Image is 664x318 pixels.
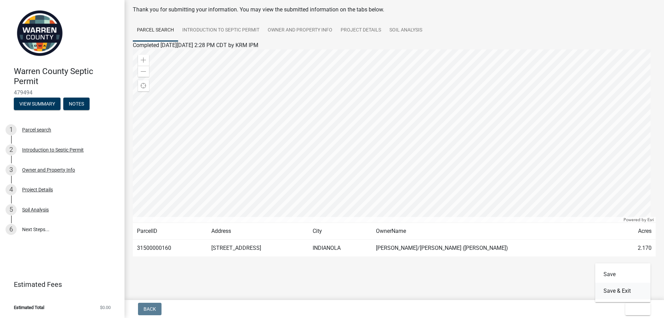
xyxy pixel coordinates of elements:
button: Notes [63,98,90,110]
div: Introduction to Septic Permit [22,147,84,152]
td: City [308,223,372,240]
div: 1 [6,124,17,135]
a: Esri [647,217,654,222]
td: 31500000160 [133,240,207,257]
div: 5 [6,204,17,215]
td: ParcelID [133,223,207,240]
div: 3 [6,164,17,175]
a: Introduction to Septic Permit [178,19,264,42]
wm-modal-confirm: Notes [63,101,90,107]
span: Estimated Total [14,305,44,310]
div: Powered by [622,217,656,222]
div: Soil Analysis [22,207,49,212]
wm-modal-confirm: Summary [14,101,61,107]
td: OwnerName [372,223,617,240]
h4: Warren County Septic Permit [14,66,119,87]
div: Project Details [22,187,53,192]
div: Thank you for submitting your information. You may view the submitted information on the tabs below. [133,6,656,14]
a: Owner and Property Info [264,19,336,42]
a: Soil Analysis [385,19,426,42]
div: Exit [595,263,651,302]
span: 479494 [14,89,111,96]
span: Completed [DATE][DATE] 2:28 PM CDT by KRM IPM [133,42,258,48]
div: 2 [6,144,17,155]
div: Find my location [138,80,149,91]
a: Estimated Fees [6,278,113,291]
td: [PERSON_NAME]/[PERSON_NAME] ([PERSON_NAME]) [372,240,617,257]
span: $0.00 [100,305,111,310]
div: Parcel search [22,127,51,132]
div: Zoom out [138,66,149,77]
div: Owner and Property Info [22,167,75,172]
td: Acres [617,223,656,240]
div: 6 [6,224,17,235]
button: Back [138,303,162,315]
a: Project Details [336,19,385,42]
td: 2.170 [617,240,656,257]
td: INDIANOLA [308,240,372,257]
button: Exit [625,303,651,315]
button: Save & Exit [595,283,651,299]
div: 4 [6,184,17,195]
button: Save [595,266,651,283]
a: Parcel search [133,19,178,42]
td: [STREET_ADDRESS] [207,240,308,257]
div: Zoom in [138,55,149,66]
button: View Summary [14,98,61,110]
img: Warren County, Iowa [14,7,66,59]
td: Address [207,223,308,240]
span: Exit [631,306,641,312]
span: Back [144,306,156,312]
